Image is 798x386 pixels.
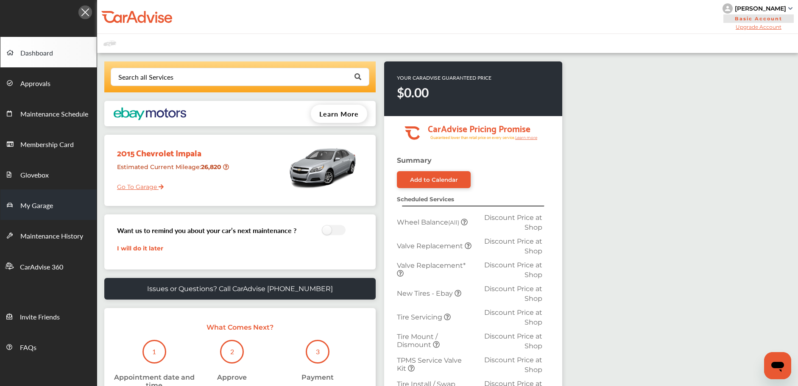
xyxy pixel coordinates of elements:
[0,37,97,67] a: Dashboard
[319,109,359,119] span: Learn More
[103,38,116,49] img: placeholder_car.fcab19be.svg
[20,48,53,59] span: Dashboard
[484,214,542,231] span: Discount Price at Shop
[201,163,223,171] strong: 26,820
[397,356,462,372] span: TPMS Service Valve Kit
[397,218,461,226] span: Wheel Balance
[147,285,333,293] p: Issues or Questions? Call CarAdvise [PHONE_NUMBER]
[735,5,786,12] div: [PERSON_NAME]
[448,219,459,226] small: (All)
[0,98,97,128] a: Maintenance Schedule
[723,3,733,14] img: knH8PDtVvWoAbQRylUukY18CTiRevjo20fAtgn5MLBQj4uumYvk2MzTtcAIzfGAtb1XOLVMAvhLuqoNAbL4reqehy0jehNKdM...
[0,128,97,159] a: Membership Card
[397,333,438,349] span: Tire Mount / Dismount
[20,139,74,150] span: Membership Card
[111,160,235,181] div: Estimated Current Mileage :
[397,171,471,188] a: Add to Calendar
[397,242,465,250] span: Valve Replacement
[484,285,542,303] span: Discount Price at Shop
[78,6,92,19] img: Icon.5fd9dcc7.svg
[287,139,359,194] img: mobile_8379_st0640_046.jpg
[104,278,376,300] a: Issues or Questions? Call CarAdvise [PHONE_NUMBER]
[316,347,320,356] p: 3
[397,74,491,81] p: YOUR CARADVISE GUARANTEED PRICE
[20,78,50,89] span: Approvals
[111,139,235,160] div: 2015 Chevrolet Impala
[20,109,88,120] span: Maintenance Schedule
[217,373,247,381] div: Approve
[111,177,164,193] a: Go To Garage
[0,159,97,189] a: Glovebox
[428,120,530,136] tspan: CarAdvise Pricing Promise
[397,83,429,101] strong: $0.00
[0,67,97,98] a: Approvals
[230,347,234,356] p: 2
[723,24,795,30] span: Upgrade Account
[397,196,454,203] strong: Scheduled Services
[113,323,367,331] p: What Comes Next?
[484,237,542,255] span: Discount Price at Shop
[397,261,466,269] span: Valve Replacement*
[484,332,542,350] span: Discount Price at Shop
[20,342,36,353] span: FAQs
[430,135,515,140] tspan: Guaranteed lower than retail price on every service.
[20,170,49,181] span: Glovebox
[397,156,432,164] strong: Summary
[0,189,97,220] a: My Garage
[20,262,63,273] span: CarAdvise 360
[152,347,156,356] p: 1
[301,373,334,381] div: Payment
[20,200,53,211] span: My Garage
[764,352,791,379] iframe: Button to launch messaging window
[397,313,444,321] span: Tire Servicing
[117,225,296,235] h3: Want us to remind you about your car’s next maintenance ?
[484,261,542,279] span: Discount Price at Shop
[723,14,794,23] span: Basic Account
[117,244,163,252] a: I will do it later
[20,312,60,323] span: Invite Friends
[788,7,792,10] img: sCxJUJ+qAmfqhQGDUl18vwLg4ZYJ6CxN7XmbOMBAAAAAElFTkSuQmCC
[484,356,542,374] span: Discount Price at Shop
[484,308,542,326] span: Discount Price at Shop
[397,289,455,297] span: New Tires - Ebay
[118,74,173,81] div: Search all Services
[20,231,83,242] span: Maintenance History
[410,176,458,183] div: Add to Calendar
[0,220,97,250] a: Maintenance History
[515,135,538,140] tspan: Learn more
